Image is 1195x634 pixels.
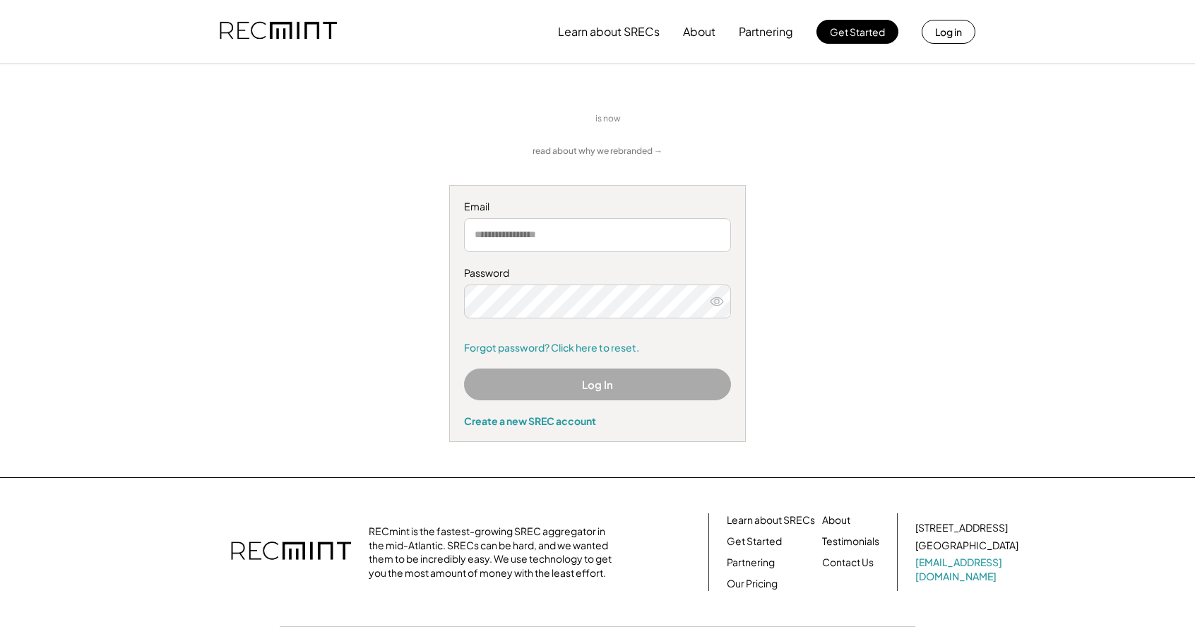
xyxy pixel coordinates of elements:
[592,113,631,125] div: is now
[727,513,815,527] a: Learn about SRECs
[816,20,898,44] button: Get Started
[638,112,737,126] img: yH5BAEAAAAALAAAAAABAAEAAAIBRAA7
[464,341,731,355] a: Forgot password? Click here to reset.
[922,20,975,44] button: Log in
[727,577,778,591] a: Our Pricing
[220,8,337,56] img: recmint-logotype%403x.png
[464,369,731,400] button: Log In
[458,100,585,138] img: yH5BAEAAAAALAAAAAABAAEAAAIBRAA7
[369,525,619,580] div: RECmint is the fastest-growing SREC aggregator in the mid-Atlantic. SRECs can be hard, and we wan...
[822,556,874,570] a: Contact Us
[727,556,775,570] a: Partnering
[683,18,715,46] button: About
[915,539,1018,553] div: [GEOGRAPHIC_DATA]
[533,145,662,157] a: read about why we rebranded →
[822,534,879,549] a: Testimonials
[464,414,731,427] div: Create a new SREC account
[822,513,850,527] a: About
[727,534,782,549] a: Get Started
[464,266,731,280] div: Password
[464,200,731,214] div: Email
[558,18,660,46] button: Learn about SRECs
[231,527,351,577] img: recmint-logotype%403x.png
[739,18,793,46] button: Partnering
[915,521,1008,535] div: [STREET_ADDRESS]
[915,556,1021,583] a: [EMAIL_ADDRESS][DOMAIN_NAME]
